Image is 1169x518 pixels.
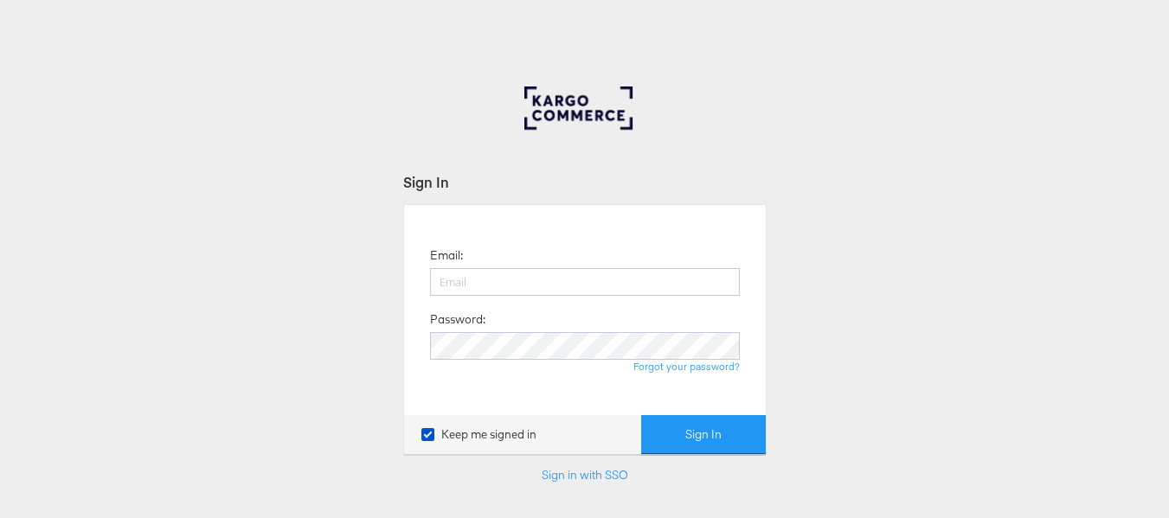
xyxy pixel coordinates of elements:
[641,415,766,454] button: Sign In
[430,311,485,328] label: Password:
[542,467,628,483] a: Sign in with SSO
[430,268,740,296] input: Email
[403,172,767,192] div: Sign In
[430,247,463,264] label: Email:
[633,360,740,373] a: Forgot your password?
[421,426,536,443] label: Keep me signed in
